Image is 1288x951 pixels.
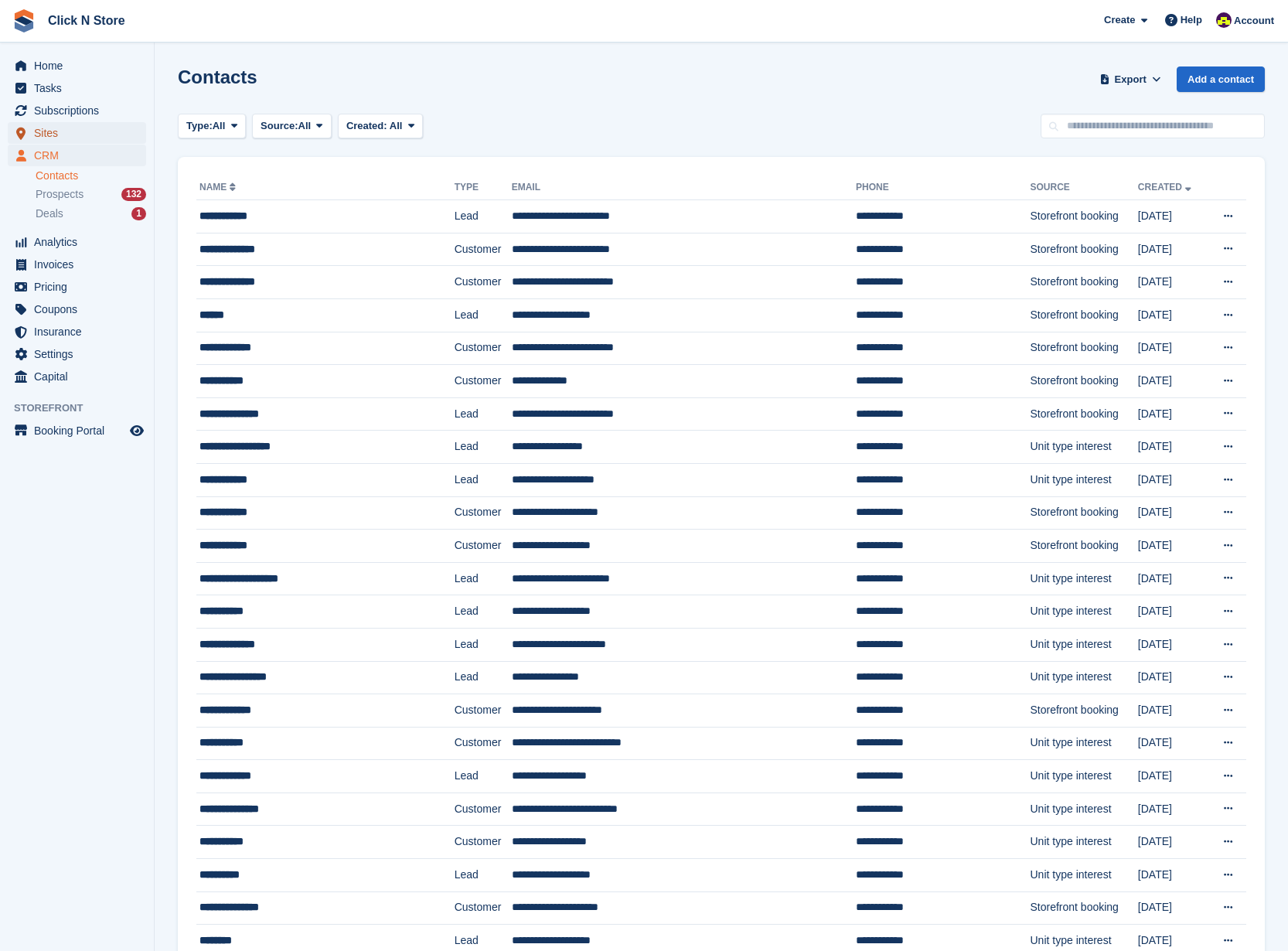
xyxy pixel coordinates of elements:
[8,298,146,320] a: menu
[1138,859,1207,892] td: [DATE]
[1177,66,1265,92] a: Add a contact
[128,421,146,440] a: Preview store
[1138,661,1207,694] td: [DATE]
[1031,397,1138,431] td: Storefront booking
[455,176,512,200] th: Type
[1138,760,1207,793] td: [DATE]
[8,77,146,99] a: menu
[455,397,512,431] td: Lead
[346,120,387,131] span: Created:
[455,661,512,694] td: Lead
[1031,694,1138,728] td: Storefront booking
[1138,891,1207,925] td: [DATE]
[8,145,146,166] a: menu
[455,332,512,365] td: Customer
[8,343,146,365] a: menu
[34,343,127,365] span: Settings
[512,176,856,200] th: Email
[1138,826,1207,859] td: [DATE]
[1181,12,1202,28] span: Help
[1115,72,1147,87] span: Export
[455,727,512,760] td: Customer
[1216,12,1232,28] img: Alex Kozma
[36,206,63,221] span: Deals
[121,188,146,201] div: 132
[856,176,1031,200] th: Phone
[1031,176,1138,200] th: Source
[8,100,146,121] a: menu
[1138,332,1207,365] td: [DATE]
[1031,760,1138,793] td: Unit type interest
[8,321,146,343] a: menu
[34,55,127,77] span: Home
[1138,233,1207,266] td: [DATE]
[1138,595,1207,629] td: [DATE]
[455,859,512,892] td: Lead
[34,254,127,275] span: Invoices
[455,233,512,266] td: Customer
[34,366,127,387] span: Capital
[1031,496,1138,530] td: Storefront booking
[1031,826,1138,859] td: Unit type interest
[1096,66,1164,92] button: Export
[455,891,512,925] td: Customer
[1138,496,1207,530] td: [DATE]
[1138,562,1207,595] td: [DATE]
[1138,200,1207,233] td: [DATE]
[1031,661,1138,694] td: Unit type interest
[1138,298,1207,332] td: [DATE]
[8,122,146,144] a: menu
[298,118,312,134] span: All
[36,206,146,222] a: Deals 1
[455,496,512,530] td: Customer
[455,431,512,464] td: Lead
[455,792,512,826] td: Customer
[455,200,512,233] td: Lead
[1138,266,1207,299] td: [DATE]
[1031,332,1138,365] td: Storefront booking
[455,530,512,563] td: Customer
[1031,595,1138,629] td: Unit type interest
[1138,727,1207,760] td: [DATE]
[8,420,146,441] a: menu
[261,118,298,134] span: Source:
[455,760,512,793] td: Lead
[1031,530,1138,563] td: Storefront booking
[36,186,146,203] a: Prospects 132
[455,595,512,629] td: Lead
[1234,13,1274,29] span: Account
[455,628,512,661] td: Lead
[12,9,36,32] img: stora-icon-8386f47178a22dfd0bd8f6a31ec36ba5ce8667c1dd55bd0f319d3a0aa187defe.svg
[34,100,127,121] span: Subscriptions
[1138,397,1207,431] td: [DATE]
[1031,431,1138,464] td: Unit type interest
[34,145,127,166] span: CRM
[1138,431,1207,464] td: [DATE]
[1031,233,1138,266] td: Storefront booking
[186,118,213,134] span: Type:
[1031,266,1138,299] td: Storefront booking
[131,207,146,220] div: 1
[1031,463,1138,496] td: Unit type interest
[1138,792,1207,826] td: [DATE]
[455,562,512,595] td: Lead
[1138,463,1207,496] td: [DATE]
[34,276,127,298] span: Pricing
[1138,365,1207,398] td: [DATE]
[8,55,146,77] a: menu
[1031,562,1138,595] td: Unit type interest
[1138,628,1207,661] td: [DATE]
[252,114,332,139] button: Source: All
[1031,298,1138,332] td: Storefront booking
[1031,200,1138,233] td: Storefront booking
[1104,12,1135,28] span: Create
[42,8,131,33] a: Click N Store
[34,122,127,144] span: Sites
[36,169,146,183] a: Contacts
[34,321,127,343] span: Insurance
[8,276,146,298] a: menu
[34,77,127,99] span: Tasks
[390,120,403,131] span: All
[14,401,154,416] span: Storefront
[34,298,127,320] span: Coupons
